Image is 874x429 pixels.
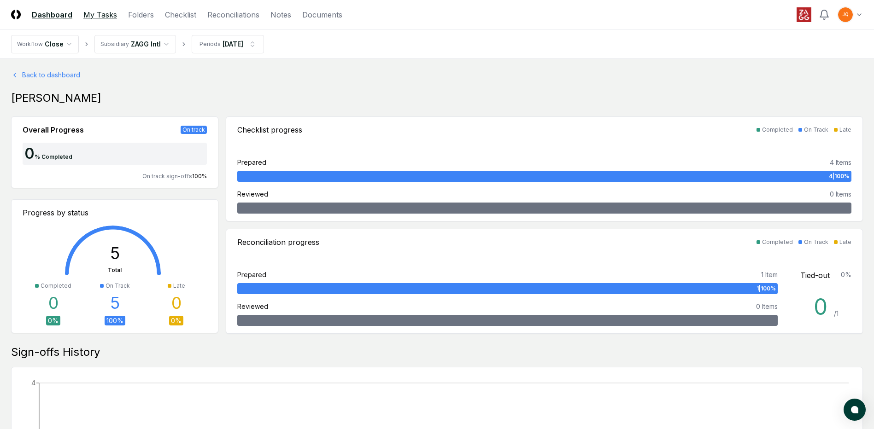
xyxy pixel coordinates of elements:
[237,270,266,279] div: Prepared
[165,9,196,20] a: Checklist
[841,270,851,281] div: 0 %
[226,116,863,221] a: Checklist progressCompletedOn TrackLatePrepared4 Items4|100%Reviewed0 Items
[839,126,851,134] div: Late
[31,379,35,387] tspan: 4
[192,35,264,53] button: Periods[DATE]
[100,40,129,48] div: Subsidiary
[32,9,72,20] a: Dashboard
[11,345,863,359] div: Sign-offs History
[237,189,268,199] div: Reviewed
[226,229,863,334] a: Reconciliation progressCompletedOn TrackLatePrepared1 Item1|100%Reviewed0 ItemsTied-out0%0 /1
[237,301,268,311] div: Reviewed
[171,294,182,312] div: 0
[804,126,828,134] div: On Track
[830,189,851,199] div: 0 Items
[762,238,793,246] div: Completed
[797,7,811,22] img: ZAGG logo
[35,153,72,161] div: % Completed
[199,40,221,48] div: Periods
[842,11,849,18] span: JQ
[270,9,291,20] a: Notes
[11,70,863,80] a: Back to dashboard
[237,237,319,248] div: Reconciliation progress
[83,9,117,20] a: My Tasks
[23,207,207,218] div: Progress by status
[804,238,828,246] div: On Track
[237,124,302,135] div: Checklist progress
[814,296,834,318] div: 0
[23,124,84,135] div: Overall Progress
[11,10,21,19] img: Logo
[142,173,192,180] span: On track sign-offs
[181,126,207,134] div: On track
[829,172,850,180] span: 4 | 100 %
[762,126,793,134] div: Completed
[173,282,185,290] div: Late
[756,301,778,311] div: 0 Items
[839,238,851,246] div: Late
[48,294,59,312] div: 0
[223,39,243,49] div: [DATE]
[834,308,839,318] div: / 1
[46,316,60,325] div: 0 %
[237,157,266,167] div: Prepared
[844,399,866,421] button: atlas-launcher
[761,270,778,279] div: 1 Item
[302,9,342,20] a: Documents
[757,284,776,293] span: 1 | 100 %
[17,40,43,48] div: Workflow
[192,173,207,180] span: 100 %
[837,6,854,23] button: JQ
[207,9,259,20] a: Reconciliations
[800,270,830,281] div: Tied-out
[11,35,264,53] nav: breadcrumb
[128,9,154,20] a: Folders
[23,146,35,161] div: 0
[41,282,71,290] div: Completed
[11,91,863,105] div: [PERSON_NAME]
[830,157,851,167] div: 4 Items
[169,316,183,325] div: 0 %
